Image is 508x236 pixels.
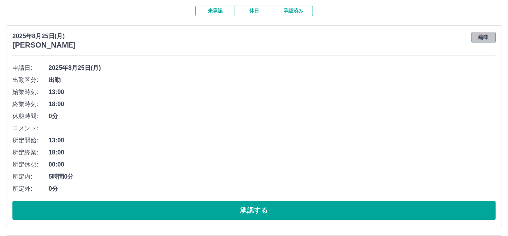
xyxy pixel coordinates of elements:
span: 00:00 [49,160,496,169]
span: 出勤区分: [12,76,49,85]
span: 休憩時間: [12,112,49,121]
h3: [PERSON_NAME] [12,41,76,49]
span: 所定終業: [12,148,49,157]
span: 所定内: [12,172,49,181]
button: 編集 [471,32,496,43]
span: 0分 [49,184,496,193]
span: 13:00 [49,88,496,97]
span: 0分 [49,112,496,121]
button: 承認済み [274,6,313,16]
span: コメント: [12,124,49,133]
button: 承認する [12,201,496,220]
span: 2025年8月25日(月) [49,63,496,72]
span: 始業時刻: [12,88,49,97]
span: 所定開始: [12,136,49,145]
button: 未承認 [195,6,235,16]
span: 申請日: [12,63,49,72]
span: 所定外: [12,184,49,193]
span: 18:00 [49,100,496,109]
button: 休日 [235,6,274,16]
span: 18:00 [49,148,496,157]
span: 5時間0分 [49,172,496,181]
span: 出勤 [49,76,496,85]
p: 2025年8月25日(月) [12,32,76,41]
span: 終業時刻: [12,100,49,109]
span: 所定休憩: [12,160,49,169]
span: 13:00 [49,136,496,145]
